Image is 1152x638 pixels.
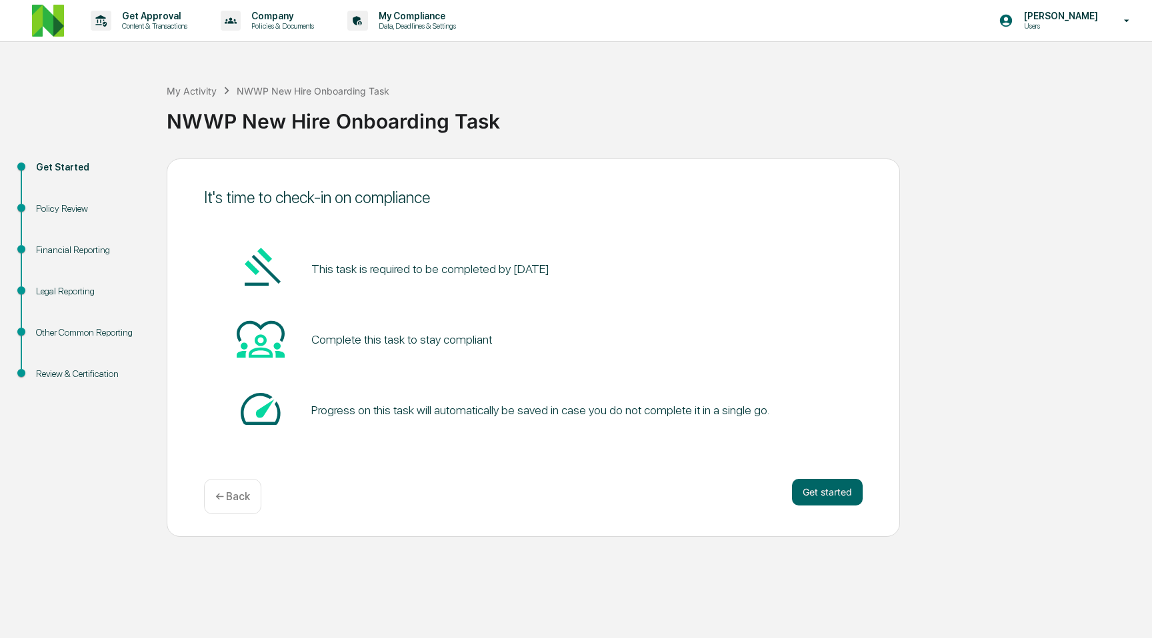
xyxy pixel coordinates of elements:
[32,5,64,37] img: logo
[36,367,145,381] div: Review & Certification
[36,284,145,298] div: Legal Reporting
[36,202,145,216] div: Policy Review
[241,21,321,31] p: Policies & Documents
[215,490,250,503] p: ← Back
[368,21,463,31] p: Data, Deadlines & Settings
[241,11,321,21] p: Company
[204,188,863,207] div: It's time to check-in on compliance
[167,85,217,97] div: My Activity
[311,332,492,346] div: Complete this task to stay compliant
[36,326,145,340] div: Other Common Reporting
[1013,11,1105,21] p: [PERSON_NAME]
[1013,21,1105,31] p: Users
[111,21,194,31] p: Content & Transactions
[237,85,389,97] div: NWWP New Hire Onboarding Task
[311,403,769,417] div: Progress on this task will automatically be saved in case you do not complete it in a single go.
[311,260,549,278] pre: This task is required to be completed by [DATE]
[237,314,285,362] img: Heart
[792,479,863,505] button: Get started
[111,11,194,21] p: Get Approval
[167,99,1145,133] div: NWWP New Hire Onboarding Task
[237,385,285,433] img: Speed-dial
[36,243,145,257] div: Financial Reporting
[368,11,463,21] p: My Compliance
[237,244,285,292] img: Gavel
[36,160,145,174] div: Get Started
